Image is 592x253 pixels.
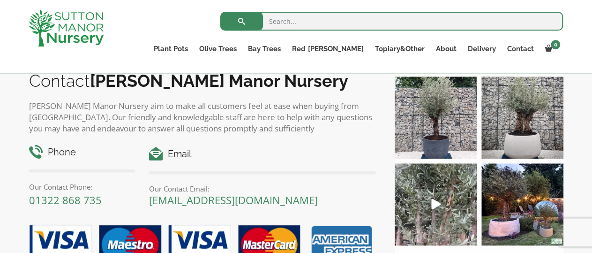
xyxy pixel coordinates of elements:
input: Search... [220,12,563,31]
p: Our Contact Email: [149,183,375,194]
a: 01322 868 735 [29,193,102,207]
h4: Email [149,147,375,161]
img: New arrivals Monday morning of beautiful olive trees 🤩🤩 The weather is beautiful this summer, gre... [395,163,477,245]
a: [EMAIL_ADDRESS][DOMAIN_NAME] [149,193,318,207]
img: A beautiful multi-stem Spanish Olive tree potted in our luxurious fibre clay pots 😍😍 [395,77,477,159]
img: Check out this beauty we potted at our nursery today ❤️‍🔥 A huge, ancient gnarled Olive tree plan... [481,77,563,159]
a: 0 [539,42,563,55]
svg: Play [431,199,441,209]
a: About [430,42,462,55]
a: Olive Trees [194,42,242,55]
b: [PERSON_NAME] Manor Nursery [90,71,348,91]
span: 0 [551,40,560,49]
img: “The poetry of nature is never dead” 🪴🫒 A stunning beautiful customer photo has been sent into us... [481,163,563,245]
a: Topiary&Other [369,42,430,55]
a: Plant Pots [148,42,194,55]
a: Delivery [462,42,501,55]
a: Contact [501,42,539,55]
h2: Contact [29,71,376,91]
a: Bay Trees [242,42,286,55]
a: Play [395,163,477,245]
p: Our Contact Phone: [29,181,135,192]
a: Red [PERSON_NAME] [286,42,369,55]
p: [PERSON_NAME] Manor Nursery aim to make all customers feel at ease when buying from [GEOGRAPHIC_D... [29,100,376,134]
h4: Phone [29,145,135,160]
img: logo [29,9,104,46]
